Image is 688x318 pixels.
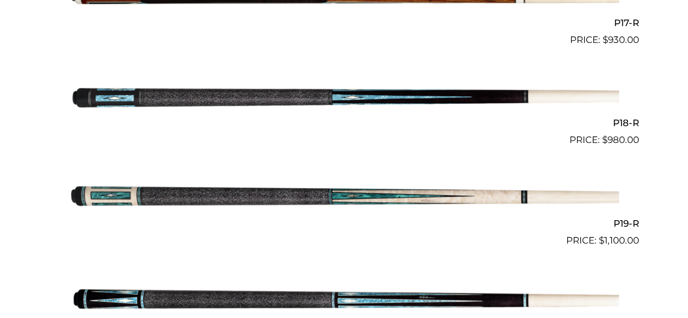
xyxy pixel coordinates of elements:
[49,52,639,147] a: P18-R $980.00
[49,13,639,33] h2: P17-R
[602,134,639,145] bdi: 980.00
[49,213,639,233] h2: P19-R
[602,134,608,145] span: $
[599,235,639,246] bdi: 1,100.00
[70,52,619,143] img: P18-R
[599,235,604,246] span: $
[603,34,639,45] bdi: 930.00
[70,152,619,243] img: P19-R
[603,34,608,45] span: $
[49,113,639,133] h2: P18-R
[49,152,639,247] a: P19-R $1,100.00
